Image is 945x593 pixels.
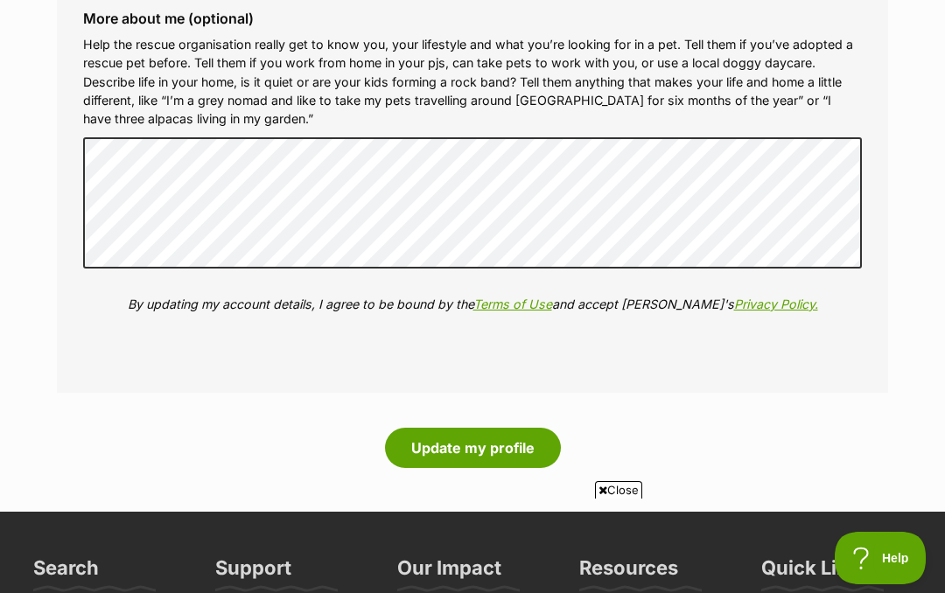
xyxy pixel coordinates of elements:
p: Help the rescue organisation really get to know you, your lifestyle and what you’re looking for i... [83,35,862,129]
label: More about me (optional) [83,10,862,26]
iframe: Advertisement [48,506,897,584]
button: Update my profile [385,428,561,468]
a: Privacy Policy. [734,296,818,311]
p: By updating my account details, I agree to be bound by the and accept [PERSON_NAME]'s [83,295,862,313]
span: Close [595,481,642,499]
iframe: Help Scout Beacon - Open [835,532,927,584]
a: Terms of Use [473,296,552,311]
h3: Search [33,555,99,590]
